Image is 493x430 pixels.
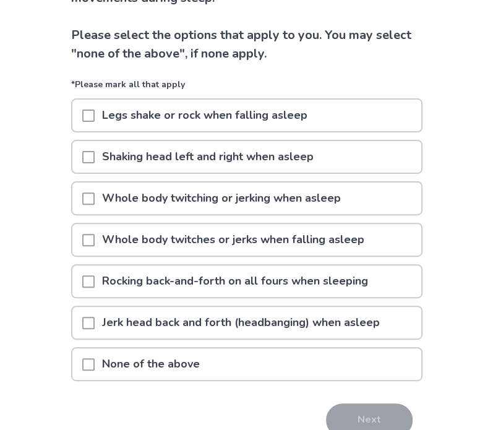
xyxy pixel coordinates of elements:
[95,307,387,338] p: Jerk head back and forth (headbanging) when asleep
[95,348,207,380] p: None of the above
[95,100,315,131] p: Legs shake or rock when falling asleep
[95,183,348,214] p: Whole body twitching or jerking when asleep
[95,265,375,297] p: Rocking back-and-forth on all fours when sleeping
[95,141,321,173] p: Shaking head left and right when asleep
[95,224,372,256] p: Whole body twitches or jerks when falling asleep
[71,78,422,98] p: *Please mark all that apply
